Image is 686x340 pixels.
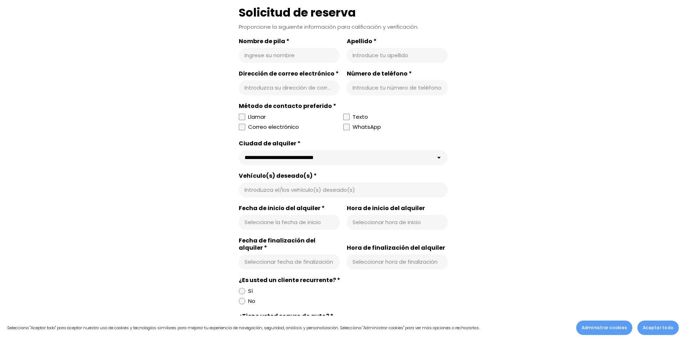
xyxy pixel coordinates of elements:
[248,297,255,305] font: No
[245,84,334,91] input: Dirección de correo electrónico *
[239,204,325,212] font: Fecha de inicio del alquiler *
[245,52,334,59] input: Nombre de pila *
[576,321,633,335] button: Administrar cookies
[239,102,336,110] font: Método de contacto preferido *
[239,236,315,252] font: Fecha de finalización del alquiler *
[582,325,627,331] font: Administrar cookies
[248,287,253,295] font: Sí
[239,139,301,148] font: Ciudad de alquiler *
[239,150,448,165] select: Ciudad de alquiler *
[353,113,368,121] font: Texto
[239,4,356,21] font: Solicitud de reserva
[245,186,442,194] input: Vehículo(s) deseado(s) *
[239,69,339,78] font: Dirección de correo electrónico *
[353,52,442,59] input: Apellido *
[353,123,381,131] font: WhatsApp
[643,325,673,331] font: Aceptar todo
[239,23,418,31] font: Proporcione la siguiente información para calificación y verificación.
[239,312,333,320] font: ¿Tiene usted seguro de auto? *
[347,37,377,45] font: Apellido *
[347,204,425,212] font: Hora de inicio del alquiler
[347,244,445,252] font: Hora de finalización del alquiler
[239,276,340,284] font: ¿Es usted un cliente recurrente? *
[248,123,299,131] font: Correo electrónico
[347,69,412,78] font: Número de teléfono *
[239,172,317,180] font: Vehículo(s) deseado(s) *
[7,325,480,331] font: Selecciona "Aceptar todo" para aceptar nuestro uso de cookies y tecnologías similares para mejora...
[248,113,266,121] font: Llamar
[239,37,290,45] font: Nombre de pila *
[637,321,679,335] button: Aceptar todo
